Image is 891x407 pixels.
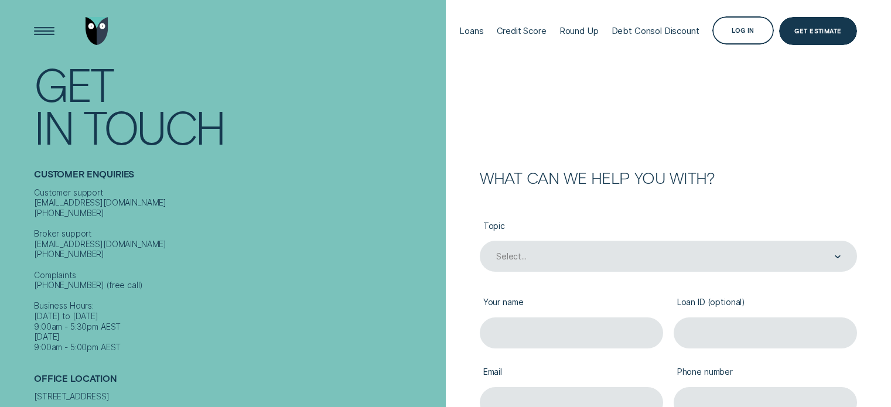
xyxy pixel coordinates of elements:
div: [STREET_ADDRESS] [34,391,441,402]
a: Get Estimate [779,17,857,45]
div: Customer support [EMAIL_ADDRESS][DOMAIN_NAME] [PHONE_NUMBER] Broker support [EMAIL_ADDRESS][DOMAI... [34,187,441,353]
div: Debt Consol Discount [612,26,699,36]
div: Round Up [559,26,599,36]
button: Log in [712,16,774,45]
label: Email [480,358,663,387]
label: Phone number [674,358,857,387]
h1: Get In Touch [34,62,441,148]
label: Loan ID (optional) [674,289,857,317]
div: Select... [496,252,527,262]
h2: Office Location [34,373,441,392]
label: Your name [480,289,663,317]
div: Credit Score [497,26,547,36]
h2: Customer Enquiries [34,169,441,187]
div: Loans [459,26,483,36]
h2: What can we help you with? [480,170,857,185]
img: Wisr [86,17,109,45]
button: Open Menu [30,17,59,45]
label: Topic [480,212,857,241]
